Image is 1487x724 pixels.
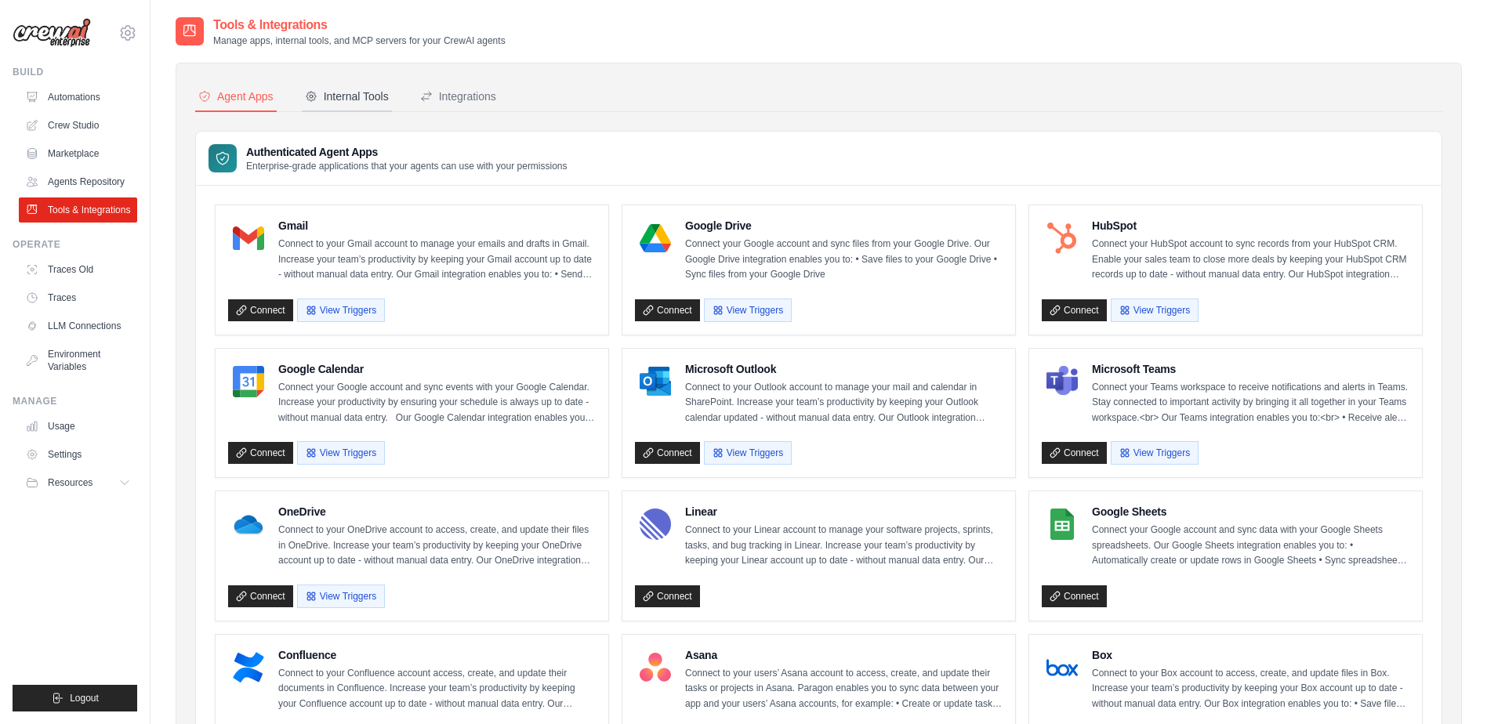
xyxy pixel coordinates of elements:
[19,113,137,138] a: Crew Studio
[19,313,137,338] a: LLM Connections
[278,380,596,426] p: Connect your Google account and sync events with your Google Calendar. Increase your productivity...
[48,476,92,489] span: Resources
[278,218,596,233] h4: Gmail
[640,223,671,254] img: Google Drive Logo
[685,523,1003,569] p: Connect to your Linear account to manage your software projects, sprints, tasks, and bug tracking...
[233,652,264,683] img: Confluence Logo
[297,441,385,465] button: View Triggers
[246,144,568,160] h3: Authenticated Agent Apps
[13,395,137,407] div: Manage
[19,470,137,495] button: Resources
[685,361,1003,377] h4: Microsoft Outlook
[13,685,137,711] button: Logout
[1092,237,1409,283] p: Connect your HubSpot account to sync records from your HubSpot CRM. Enable your sales team to clo...
[195,82,277,112] button: Agent Apps
[19,285,137,310] a: Traces
[297,299,385,322] button: View Triggers
[19,85,137,110] a: Automations
[685,666,1003,712] p: Connect to your users’ Asana account to access, create, and update their tasks or projects in Asa...
[19,169,137,194] a: Agents Repository
[19,442,137,467] a: Settings
[19,342,137,379] a: Environment Variables
[640,509,671,540] img: Linear Logo
[1046,366,1078,397] img: Microsoft Teams Logo
[278,647,596,663] h4: Confluence
[1042,299,1107,321] a: Connect
[1092,666,1409,712] p: Connect to your Box account to access, create, and update files in Box. Increase your team’s prod...
[685,218,1003,233] h4: Google Drive
[278,237,596,283] p: Connect to your Gmail account to manage your emails and drafts in Gmail. Increase your team’s pro...
[635,299,700,321] a: Connect
[302,82,392,112] button: Internal Tools
[685,647,1003,663] h4: Asana
[278,504,596,519] h4: OneDrive
[246,160,568,172] p: Enterprise-grade applications that your agents can use with your permissions
[635,585,700,607] a: Connect
[278,523,596,569] p: Connect to your OneDrive account to access, create, and update their files in OneDrive. Increase ...
[1092,504,1409,519] h4: Google Sheets
[13,18,91,48] img: Logo
[278,666,596,712] p: Connect to your Confluence account access, create, and update their documents in Confluence. Incr...
[228,442,293,464] a: Connect
[233,509,264,540] img: OneDrive Logo
[19,141,137,166] a: Marketplace
[233,366,264,397] img: Google Calendar Logo
[198,89,274,104] div: Agent Apps
[420,89,496,104] div: Integrations
[1042,442,1107,464] a: Connect
[233,223,264,254] img: Gmail Logo
[1092,647,1409,663] h4: Box
[1092,218,1409,233] h4: HubSpot
[1092,380,1409,426] p: Connect your Teams workspace to receive notifications and alerts in Teams. Stay connected to impo...
[685,237,1003,283] p: Connect your Google account and sync files from your Google Drive. Our Google Drive integration e...
[1046,652,1078,683] img: Box Logo
[297,585,385,608] button: View Triggers
[704,441,792,465] button: View Triggers
[278,361,596,377] h4: Google Calendar
[1042,585,1107,607] a: Connect
[213,34,506,47] p: Manage apps, internal tools, and MCP servers for your CrewAI agents
[70,692,99,704] span: Logout
[1046,223,1078,254] img: HubSpot Logo
[685,380,1003,426] p: Connect to your Outlook account to manage your mail and calendar in SharePoint. Increase your tea...
[13,66,137,78] div: Build
[685,504,1003,519] h4: Linear
[1092,523,1409,569] p: Connect your Google account and sync data with your Google Sheets spreadsheets. Our Google Sheets...
[1111,299,1199,322] button: View Triggers
[640,652,671,683] img: Asana Logo
[1092,361,1409,377] h4: Microsoft Teams
[1111,441,1199,465] button: View Triggers
[13,238,137,251] div: Operate
[228,299,293,321] a: Connect
[19,197,137,223] a: Tools & Integrations
[305,89,389,104] div: Internal Tools
[213,16,506,34] h2: Tools & Integrations
[635,442,700,464] a: Connect
[1046,509,1078,540] img: Google Sheets Logo
[704,299,792,322] button: View Triggers
[19,257,137,282] a: Traces Old
[19,414,137,439] a: Usage
[640,366,671,397] img: Microsoft Outlook Logo
[228,585,293,607] a: Connect
[417,82,499,112] button: Integrations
